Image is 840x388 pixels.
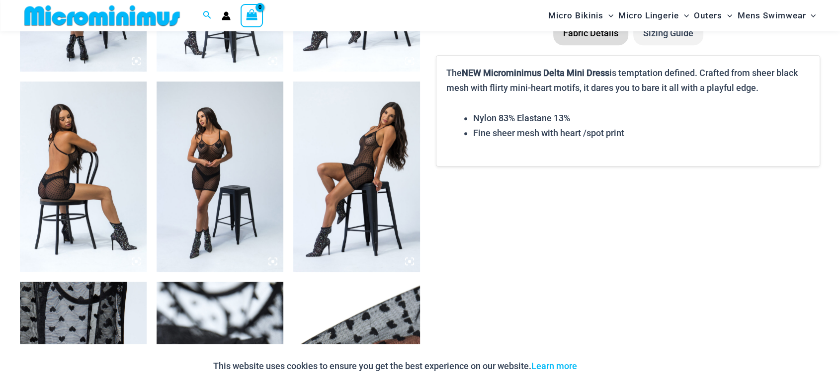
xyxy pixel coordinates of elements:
[679,3,689,28] span: Menu Toggle
[473,126,810,141] li: Fine sheer mesh with heart /spot print
[737,3,806,28] span: Mens Swimwear
[20,81,147,271] img: Delta Black Hearts 5612 Dress
[633,21,703,46] li: Sizing Guide
[157,81,283,271] img: Delta Black Hearts 5612 Dress
[806,3,816,28] span: Menu Toggle
[293,81,420,271] img: Delta Black Hearts 5612 Dress
[213,359,577,374] p: This website uses cookies to ensure you get the best experience on our website.
[722,3,732,28] span: Menu Toggle
[531,361,577,371] a: Learn more
[20,4,184,27] img: MM SHOP LOGO FLAT
[546,3,616,28] a: Micro BikinisMenu ToggleMenu Toggle
[603,3,613,28] span: Menu Toggle
[691,3,735,28] a: OutersMenu ToggleMenu Toggle
[548,3,603,28] span: Micro Bikinis
[694,3,722,28] span: Outers
[553,21,628,46] li: Fabric Details
[618,3,679,28] span: Micro Lingerie
[585,354,627,378] button: Accept
[473,111,810,126] li: Nylon 83% Elastane 13%
[616,3,691,28] a: Micro LingerieMenu ToggleMenu Toggle
[544,1,820,30] nav: Site Navigation
[203,9,212,22] a: Search icon link
[446,66,810,95] p: The is temptation defined. Crafted from sheer black mesh with flirty mini-heart motifs, it dares ...
[735,3,818,28] a: Mens SwimwearMenu ToggleMenu Toggle
[462,68,609,78] b: NEW Microminimus Delta Mini Dress
[241,4,263,27] a: View Shopping Cart, empty
[222,11,231,20] a: Account icon link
